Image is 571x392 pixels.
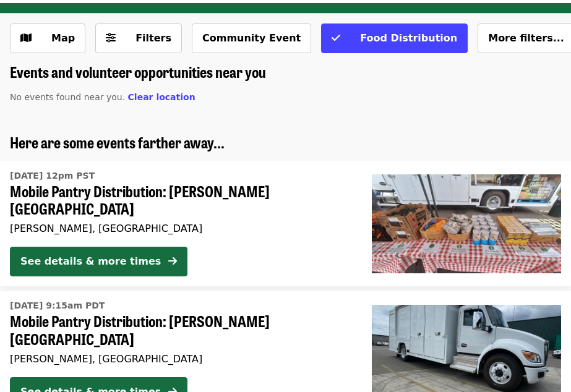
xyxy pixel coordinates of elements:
button: Clear location [128,91,195,104]
span: Clear location [128,92,195,102]
span: Mobile Pantry Distribution: [PERSON_NAME][GEOGRAPHIC_DATA] [10,312,352,348]
span: Map [51,32,75,44]
i: map icon [20,32,32,44]
span: Filters [135,32,171,44]
i: sliders-h icon [106,32,116,44]
div: [PERSON_NAME], [GEOGRAPHIC_DATA] [10,353,352,365]
time: [DATE] 9:15am PDT [10,299,105,312]
button: Food Distribution [321,23,468,53]
span: More filters... [488,32,564,44]
i: arrow-right icon [168,255,177,267]
img: Mobile Pantry Distribution: Sheldon Community Center organized by FOOD For Lane County [372,174,561,273]
span: Events and volunteer opportunities near you [10,61,266,82]
span: No events found near you. [10,92,125,102]
span: Here are some events farther away... [10,131,225,153]
button: Community Event [192,23,311,53]
button: See details & more times [10,247,187,276]
button: Filters (0 selected) [95,23,182,53]
time: [DATE] 12pm PST [10,169,95,182]
span: Mobile Pantry Distribution: [PERSON_NAME][GEOGRAPHIC_DATA] [10,182,352,218]
span: Food Distribution [360,32,457,44]
div: [PERSON_NAME], [GEOGRAPHIC_DATA] [10,223,352,234]
button: Show map view [10,23,85,53]
i: check icon [332,32,340,44]
div: See details & more times [20,254,161,269]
